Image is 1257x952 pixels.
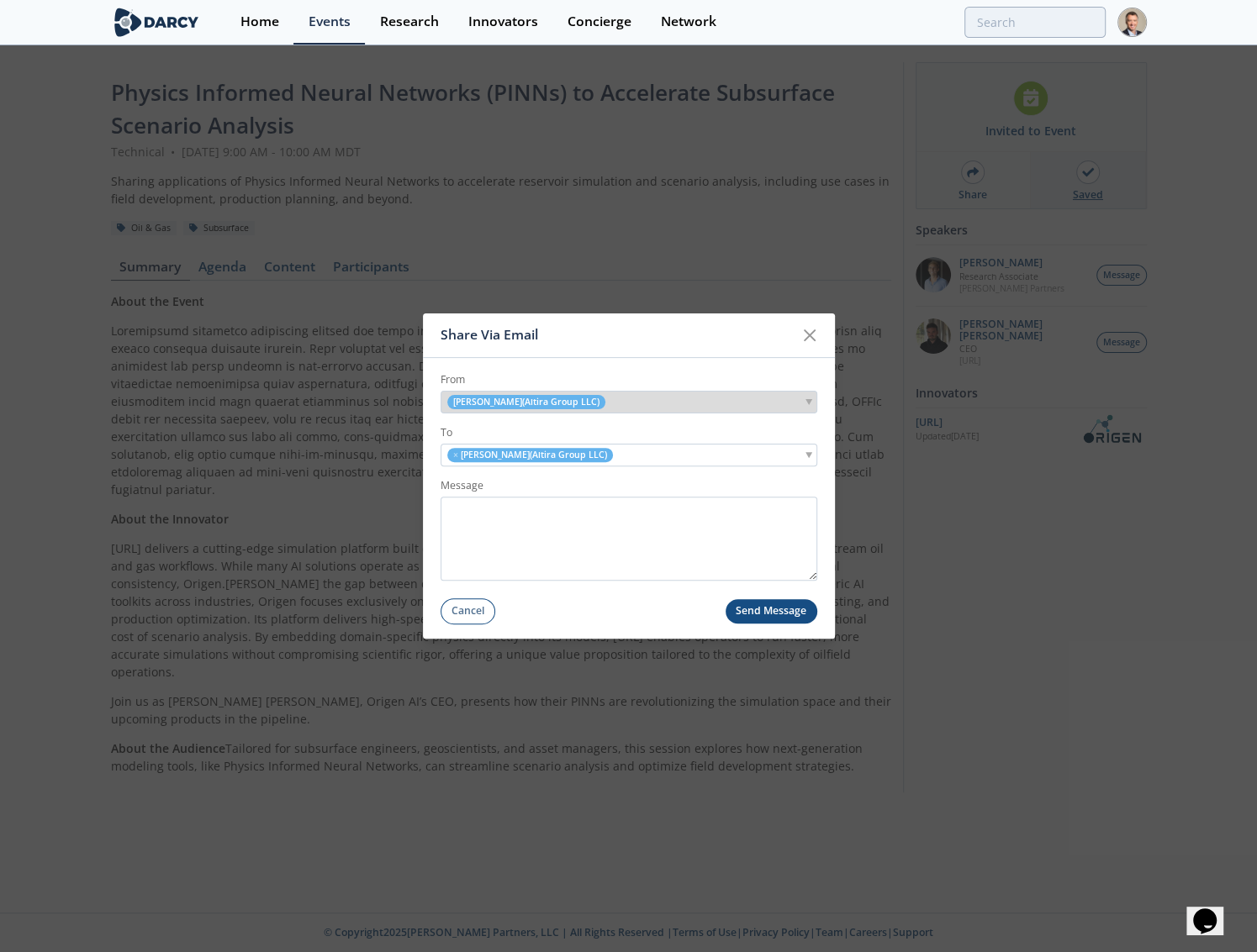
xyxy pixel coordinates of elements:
[441,598,496,624] button: Cancel
[441,444,817,466] div: remove element [PERSON_NAME](Altira Group LLC)
[240,15,279,29] div: Home
[453,449,458,460] span: remove element
[111,8,203,37] img: logo-wide.svg
[441,372,817,387] label: From
[1117,8,1147,37] img: Profile
[568,15,631,29] div: Concierge
[461,449,607,460] span: sebert@altiragroup.com
[441,391,817,413] div: [PERSON_NAME](Altira Group LLC)
[441,319,795,351] div: Share Via Email
[309,15,351,29] div: Events
[661,15,716,29] div: Network
[964,7,1106,38] input: Advanced Search
[468,15,538,29] div: Innovators
[380,15,439,29] div: Research
[726,599,817,623] button: Send Message
[441,425,817,440] label: To
[441,478,817,493] label: Message
[447,395,605,409] span: [PERSON_NAME] ( Altira Group LLC )
[1186,885,1240,935] iframe: chat widget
